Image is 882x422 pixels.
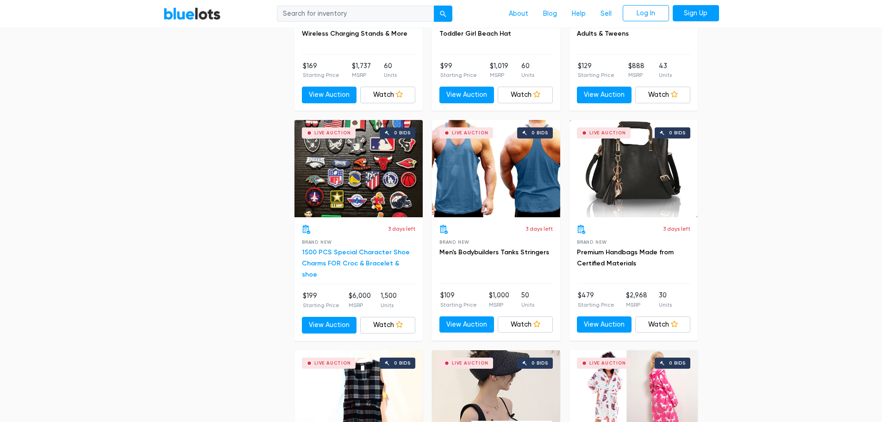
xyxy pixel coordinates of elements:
a: Watch [360,317,415,334]
a: Live Auction 0 bids [569,120,698,217]
a: View Auction [439,316,494,333]
a: BlueLots [163,7,221,20]
li: 50 [521,290,534,309]
span: Brand New [439,239,469,245]
p: Starting Price [578,301,614,309]
div: Live Auction [452,361,488,365]
li: $1,737 [352,61,371,80]
li: 60 [521,61,534,80]
li: 30 [659,290,672,309]
a: Watch [498,87,553,103]
p: Starting Price [440,301,477,309]
div: 0 bids [669,361,686,365]
p: Starting Price [578,71,614,79]
a: View Auction [577,87,632,103]
p: Units [521,71,534,79]
div: Live Auction [314,361,351,365]
a: View Auction [439,87,494,103]
li: 60 [384,61,397,80]
p: 3 days left [663,225,690,233]
div: 0 bids [394,361,411,365]
span: Brand New [302,239,332,245]
a: Live Auction 0 bids [294,120,423,217]
div: 0 bids [532,361,548,365]
li: $6,000 [349,291,371,309]
p: Units [381,301,397,309]
p: Starting Price [303,71,339,79]
li: $479 [578,290,614,309]
a: Blog [536,5,564,23]
input: Search for inventory [277,6,434,22]
a: View Auction [302,87,357,103]
p: 3 days left [388,225,415,233]
a: View Auction [302,317,357,334]
p: Units [521,301,534,309]
a: Men's Bodybuilders Tanks Stringers [439,248,549,256]
a: About [501,5,536,23]
li: $169 [303,61,339,80]
a: View Auction [577,316,632,333]
a: Watch [360,87,415,103]
a: Help [564,5,593,23]
li: $2,968 [626,290,647,309]
a: Watch [635,316,690,333]
p: Starting Price [440,71,477,79]
p: MSRP [490,71,508,79]
a: Premium Handbags Made from Certified Materials [577,248,674,267]
a: Watch [498,316,553,333]
li: $1,000 [489,290,509,309]
li: $1,019 [490,61,508,80]
p: Units [659,71,672,79]
li: 43 [659,61,672,80]
p: MSRP [489,301,509,309]
p: Units [659,301,672,309]
li: $129 [578,61,614,80]
p: Units [384,71,397,79]
a: Sell [593,5,619,23]
li: $888 [628,61,644,80]
div: Live Auction [314,131,351,135]
li: 1,500 [381,291,397,309]
div: 0 bids [532,131,548,135]
p: MSRP [626,301,647,309]
div: Live Auction [589,131,626,135]
a: Live Auction 0 bids [432,120,560,217]
a: Watch [635,87,690,103]
li: $99 [440,61,477,80]
span: Brand New [577,239,607,245]
div: Live Auction [452,131,488,135]
p: MSRP [628,71,644,79]
a: Log In [623,5,669,22]
p: MSRP [352,71,371,79]
a: 1500 PCS Special Character Shoe Charms FOR Croc & Bracelet & shoe [302,248,410,278]
a: Sign Up [673,5,719,22]
div: Live Auction [589,361,626,365]
li: $199 [303,291,339,309]
p: 3 days left [525,225,553,233]
div: 0 bids [669,131,686,135]
div: 0 bids [394,131,411,135]
p: Starting Price [303,301,339,309]
li: $109 [440,290,477,309]
p: MSRP [349,301,371,309]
